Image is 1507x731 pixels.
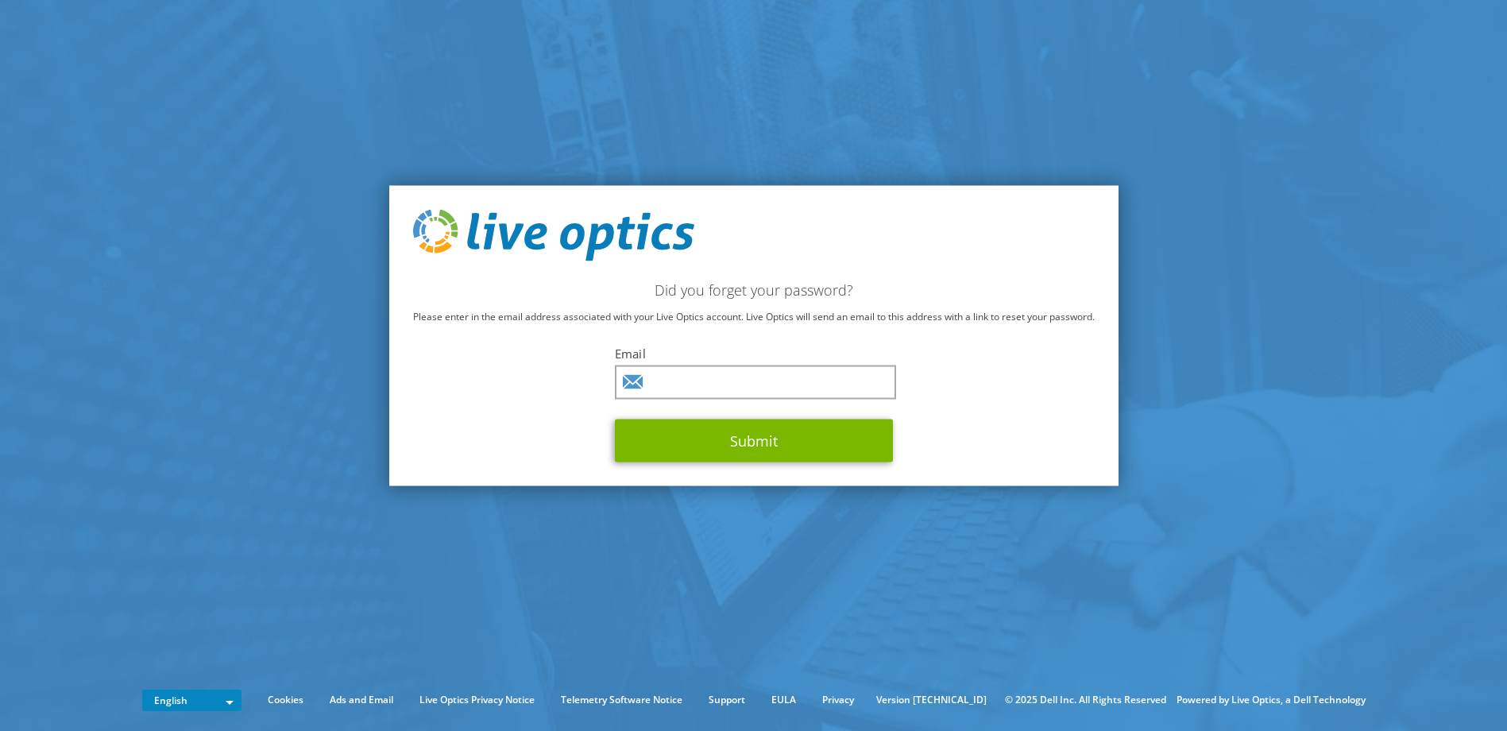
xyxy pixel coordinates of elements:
[810,691,866,709] a: Privacy
[997,691,1174,709] li: © 2025 Dell Inc. All Rights Reserved
[408,691,547,709] a: Live Optics Privacy Notice
[615,346,893,362] label: Email
[1177,691,1366,709] li: Powered by Live Optics, a Dell Technology
[256,691,315,709] a: Cookies
[868,691,995,709] li: Version [TECHNICAL_ID]
[615,420,893,462] button: Submit
[759,691,808,709] a: EULA
[549,691,694,709] a: Telemetry Software Notice
[318,691,405,709] a: Ads and Email
[413,281,1095,299] h2: Did you forget your password?
[413,308,1095,326] p: Please enter in the email address associated with your Live Optics account. Live Optics will send...
[697,691,757,709] a: Support
[413,209,694,261] img: live_optics_svg.svg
